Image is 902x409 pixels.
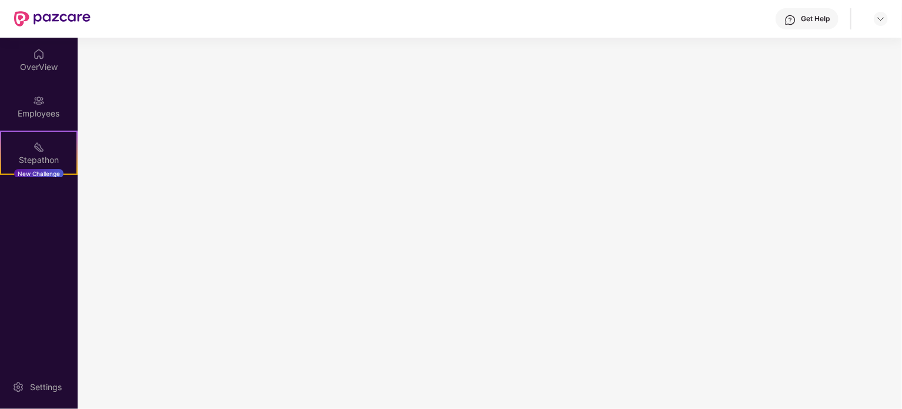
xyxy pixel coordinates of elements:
[33,141,45,153] img: svg+xml;base64,PHN2ZyB4bWxucz0iaHR0cDovL3d3dy53My5vcmcvMjAwMC9zdmciIHdpZHRoPSIyMSIgaGVpZ2h0PSIyMC...
[26,381,65,393] div: Settings
[12,381,24,393] img: svg+xml;base64,PHN2ZyBpZD0iU2V0dGluZy0yMHgyMCIgeG1sbnM9Imh0dHA6Ly93d3cudzMub3JnLzIwMDAvc3ZnIiB3aW...
[784,14,796,26] img: svg+xml;base64,PHN2ZyBpZD0iSGVscC0zMngzMiIgeG1sbnM9Imh0dHA6Ly93d3cudzMub3JnLzIwMDAvc3ZnIiB3aWR0aD...
[14,169,64,178] div: New Challenge
[876,14,886,24] img: svg+xml;base64,PHN2ZyBpZD0iRHJvcGRvd24tMzJ4MzIiIHhtbG5zPSJodHRwOi8vd3d3LnczLm9yZy8yMDAwL3N2ZyIgd2...
[33,48,45,60] img: svg+xml;base64,PHN2ZyBpZD0iSG9tZSIgeG1sbnM9Imh0dHA6Ly93d3cudzMub3JnLzIwMDAvc3ZnIiB3aWR0aD0iMjAiIG...
[801,14,830,24] div: Get Help
[14,11,91,26] img: New Pazcare Logo
[33,95,45,107] img: svg+xml;base64,PHN2ZyBpZD0iRW1wbG95ZWVzIiB4bWxucz0iaHR0cDovL3d3dy53My5vcmcvMjAwMC9zdmciIHdpZHRoPS...
[1,154,76,166] div: Stepathon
